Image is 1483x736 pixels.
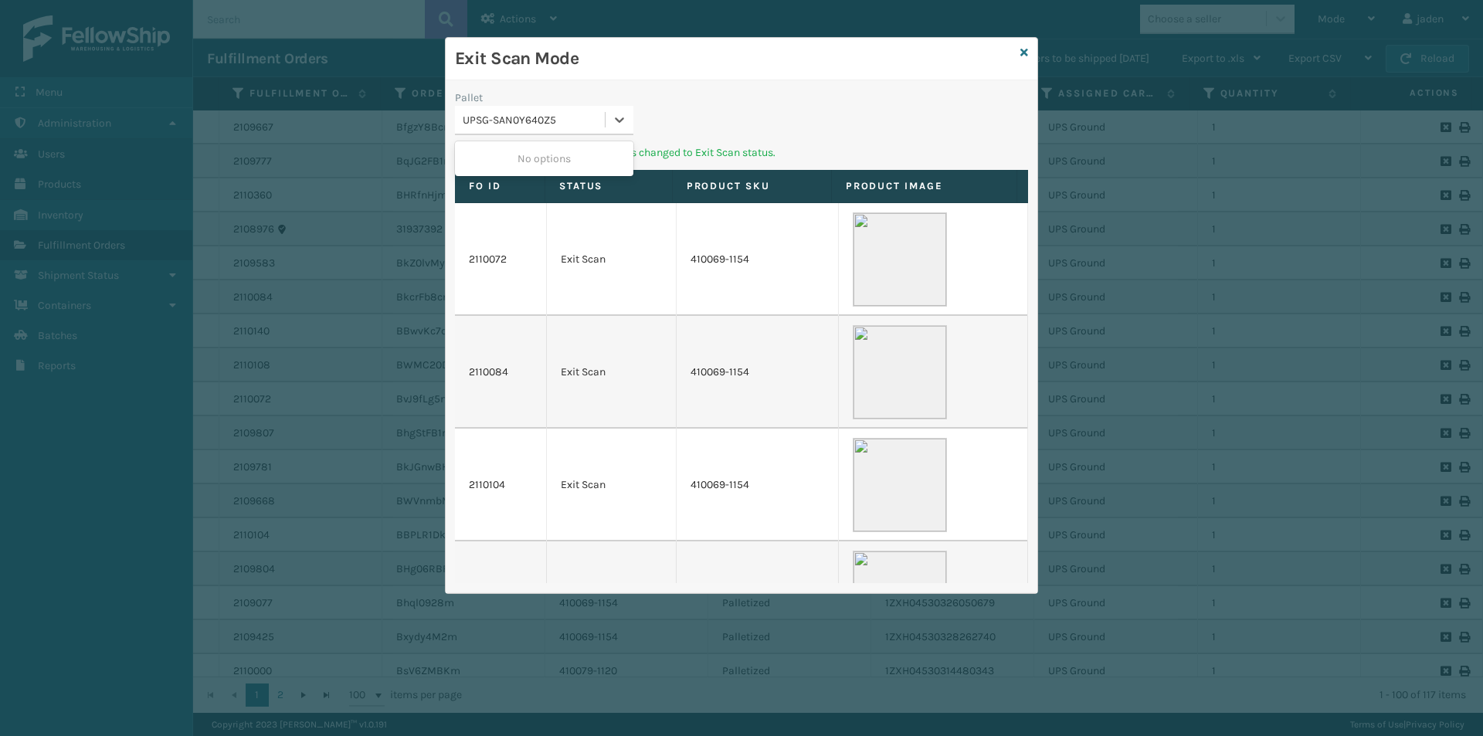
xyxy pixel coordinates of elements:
td: 410069-1154 [677,429,839,541]
td: Exit Scan [547,316,677,429]
img: 51104088640_40f294f443_o-scaled-700x700.jpg [853,551,947,645]
td: 410069-1154 [677,203,839,316]
a: 2110072 [469,252,507,267]
a: 2110104 [469,477,505,493]
td: Exit Scan [547,203,677,316]
h3: Exit Scan Mode [455,47,1014,70]
label: FO ID [469,179,531,193]
img: 51104088640_40f294f443_o-scaled-700x700.jpg [853,212,947,307]
td: Exit Scan [547,429,677,541]
img: 51104088640_40f294f443_o-scaled-700x700.jpg [853,325,947,419]
td: 410069-1154 [677,541,839,654]
td: 410069-1154 [677,316,839,429]
div: UPSG-SAN0Y640Z5 [463,112,606,128]
label: Product Image [846,179,1003,193]
div: No options [455,144,633,173]
label: Product SKU [687,179,817,193]
label: Pallet [455,90,483,106]
td: Exit Scan [547,541,677,654]
label: Status [559,179,658,193]
a: 2110084 [469,365,508,380]
p: Pallet scanned and Fulfillment Orders changed to Exit Scan status. [455,144,1028,161]
img: 51104088640_40f294f443_o-scaled-700x700.jpg [853,438,947,532]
